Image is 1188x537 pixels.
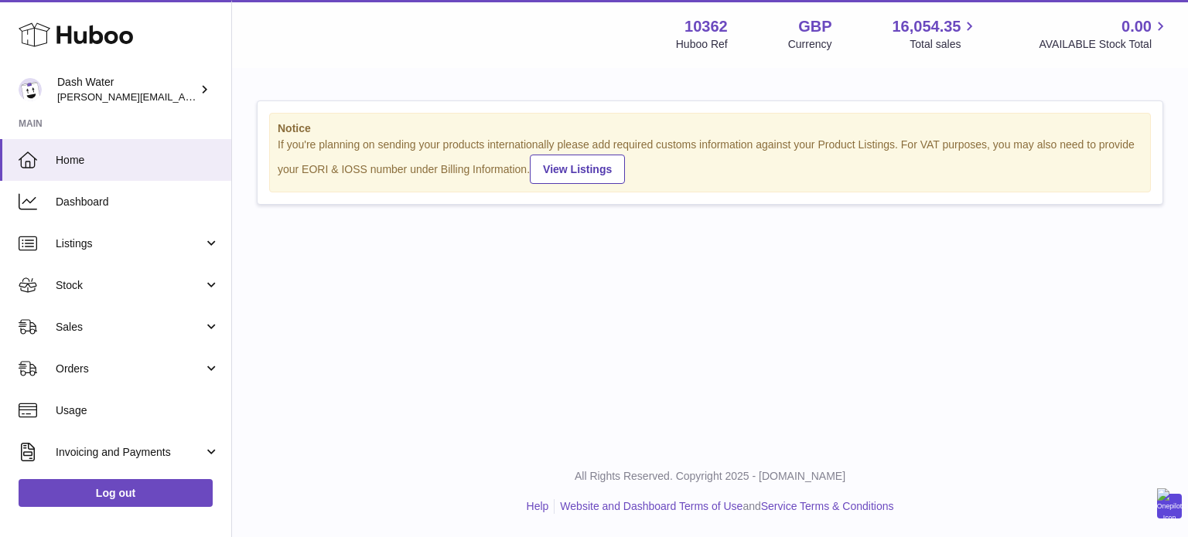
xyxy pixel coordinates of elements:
span: Total sales [910,37,978,52]
span: Listings [56,236,203,251]
img: james@dash-water.com [19,78,42,101]
span: [PERSON_NAME][EMAIL_ADDRESS][DOMAIN_NAME] [57,90,310,103]
div: Dash Water [57,75,196,104]
span: AVAILABLE Stock Total [1039,37,1169,52]
p: All Rights Reserved. Copyright 2025 - [DOMAIN_NAME] [244,469,1176,484]
span: 0.00 [1121,16,1152,37]
span: Dashboard [56,195,220,209]
a: Service Terms & Conditions [761,500,894,512]
a: View Listings [530,155,625,184]
span: 16,054.35 [892,16,961,37]
span: Orders [56,362,203,376]
strong: Notice [278,121,1142,136]
a: 16,054.35 Total sales [892,16,978,52]
span: Home [56,153,220,168]
div: Currency [788,37,832,52]
div: Huboo Ref [676,37,728,52]
a: Help [527,500,549,512]
span: Sales [56,320,203,335]
strong: GBP [798,16,831,37]
a: 0.00 AVAILABLE Stock Total [1039,16,1169,52]
div: If you're planning on sending your products internationally please add required customs informati... [278,138,1142,184]
span: Stock [56,278,203,293]
strong: 10362 [684,16,728,37]
a: Website and Dashboard Terms of Use [560,500,742,512]
span: Usage [56,403,220,418]
span: Invoicing and Payments [56,445,203,460]
a: Log out [19,479,213,507]
li: and [555,499,893,514]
